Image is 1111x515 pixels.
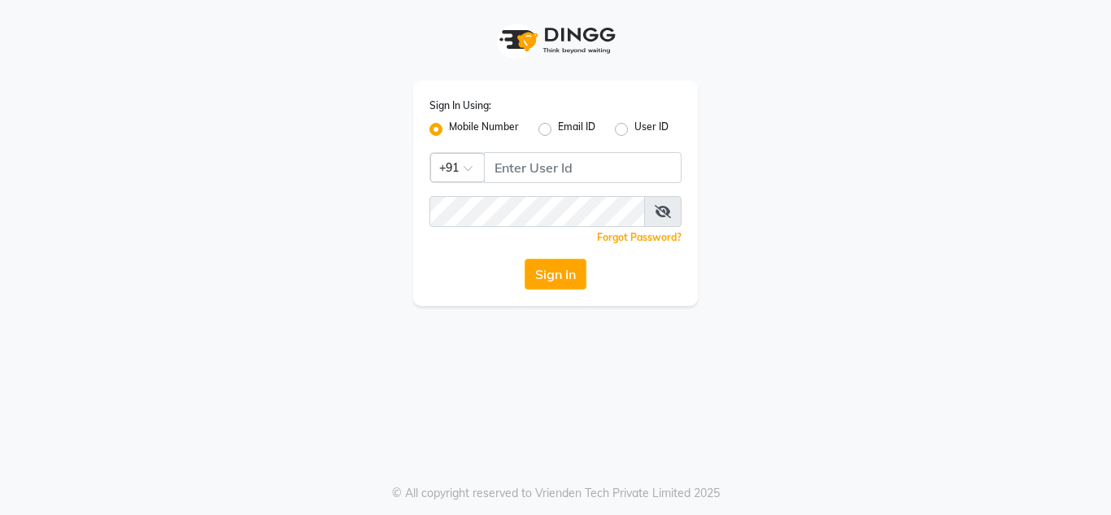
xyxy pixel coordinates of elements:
a: Forgot Password? [597,231,682,243]
input: Username [429,196,645,227]
label: Mobile Number [449,120,519,139]
label: User ID [634,120,669,139]
button: Sign In [525,259,586,290]
input: Username [484,152,682,183]
img: logo1.svg [490,16,621,64]
label: Email ID [558,120,595,139]
label: Sign In Using: [429,98,491,113]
